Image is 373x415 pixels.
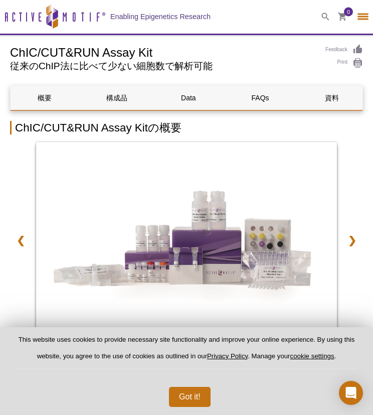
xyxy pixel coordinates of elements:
[16,335,357,369] p: This website uses cookies to provide necessary site functionality and improve your online experie...
[341,229,363,252] a: ❯
[36,142,337,345] a: ChIC/CUT&RUN Assay Kit
[11,86,79,110] a: 概要
[110,12,211,21] h2: Enabling Epigenetics Research
[338,13,347,23] a: 0
[10,44,315,59] h1: ChIC/CUT&RUN Assay Kit
[207,352,248,360] a: Privacy Policy
[10,121,363,134] h2: ChIC/CUT&RUN Assay Kitの概要
[36,142,337,343] img: ChIC/CUT&RUN Assay Kit
[226,86,295,110] a: FAQs
[298,86,366,110] a: 資料
[82,86,151,110] a: 構成品
[154,86,223,110] a: Data
[325,44,363,55] a: Feedback
[347,8,350,17] span: 0
[10,229,32,252] a: ❮
[10,62,315,71] h2: 従来のChIP法に比べて少ない細胞数で解析可能
[325,58,363,69] a: Print
[339,381,363,405] div: Open Intercom Messenger
[290,352,334,360] button: cookie settings
[169,387,211,407] button: Got it!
